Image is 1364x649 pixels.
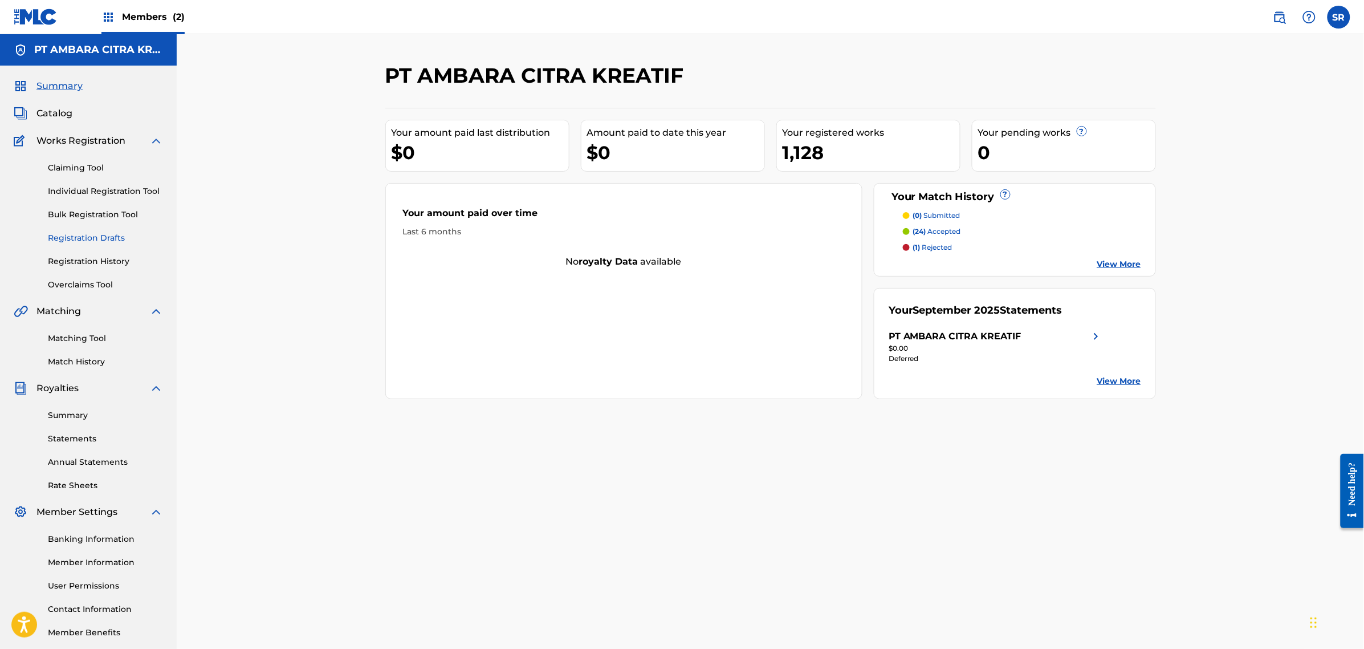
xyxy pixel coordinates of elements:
[14,382,27,395] img: Royalties
[403,226,845,238] div: Last 6 months
[913,304,1000,317] span: September 2025
[48,209,163,221] a: Bulk Registration Tool
[149,505,163,519] img: expand
[1307,594,1364,649] iframe: Chat Widget
[889,330,1021,343] div: PT AMBARA CITRA KREATIF
[173,11,185,22] span: (2)
[14,505,27,519] img: Member Settings
[1302,10,1316,24] img: help
[36,382,79,395] span: Royalties
[903,226,1141,237] a: (24) accepted
[913,226,961,237] p: accepted
[889,343,1103,354] div: $0.00
[1097,258,1141,270] a: View More
[913,210,960,221] p: submitted
[48,433,163,445] a: Statements
[122,10,185,23] span: Members
[14,107,27,120] img: Catalog
[913,227,926,236] span: (24)
[1328,6,1350,29] div: User Menu
[889,354,1103,364] div: Deferred
[14,107,72,120] a: CatalogCatalog
[48,627,163,639] a: Member Benefits
[392,126,569,140] div: Your amount paid last distribution
[386,255,862,269] div: No available
[913,243,921,252] span: (1)
[48,279,163,291] a: Overclaims Tool
[913,242,952,253] p: rejected
[101,10,115,24] img: Top Rightsholders
[149,134,163,148] img: expand
[48,409,163,421] a: Summary
[14,9,58,25] img: MLC Logo
[1089,330,1103,343] img: right chevron icon
[36,305,81,318] span: Matching
[1310,606,1317,640] div: Drag
[36,79,83,93] span: Summary
[48,356,163,368] a: Match History
[1268,6,1291,29] a: Public Search
[978,126,1155,140] div: Your pending works
[48,162,163,174] a: Claiming Tool
[36,505,117,519] span: Member Settings
[579,256,638,267] strong: royalty data
[48,255,163,267] a: Registration History
[48,332,163,344] a: Matching Tool
[978,140,1155,165] div: 0
[1001,190,1010,199] span: ?
[14,134,28,148] img: Works Registration
[903,242,1141,253] a: (1) rejected
[1273,10,1286,24] img: search
[48,456,163,468] a: Annual Statements
[783,126,960,140] div: Your registered works
[587,140,764,165] div: $0
[889,189,1141,205] div: Your Match History
[889,330,1103,364] a: PT AMBARA CITRA KREATIFright chevron icon$0.00Deferred
[48,185,163,197] a: Individual Registration Tool
[403,206,845,226] div: Your amount paid over time
[48,533,163,545] a: Banking Information
[34,43,163,56] h5: PT AMBARA CITRA KREATIF
[392,140,569,165] div: $0
[587,126,764,140] div: Amount paid to date this year
[48,232,163,244] a: Registration Drafts
[1097,375,1141,387] a: View More
[48,557,163,569] a: Member Information
[385,63,690,88] h2: PT AMBARA CITRA KREATIF
[903,210,1141,221] a: (0) submitted
[36,134,125,148] span: Works Registration
[149,382,163,395] img: expand
[149,305,163,318] img: expand
[48,480,163,492] a: Rate Sheets
[36,107,72,120] span: Catalog
[14,79,27,93] img: Summary
[14,305,28,318] img: Matching
[1077,127,1086,136] span: ?
[14,43,27,57] img: Accounts
[889,303,1062,318] div: Your Statements
[14,79,83,93] a: SummarySummary
[48,603,163,615] a: Contact Information
[783,140,960,165] div: 1,128
[1332,445,1364,537] iframe: Resource Center
[48,580,163,592] a: User Permissions
[913,211,922,220] span: (0)
[1298,6,1321,29] div: Help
